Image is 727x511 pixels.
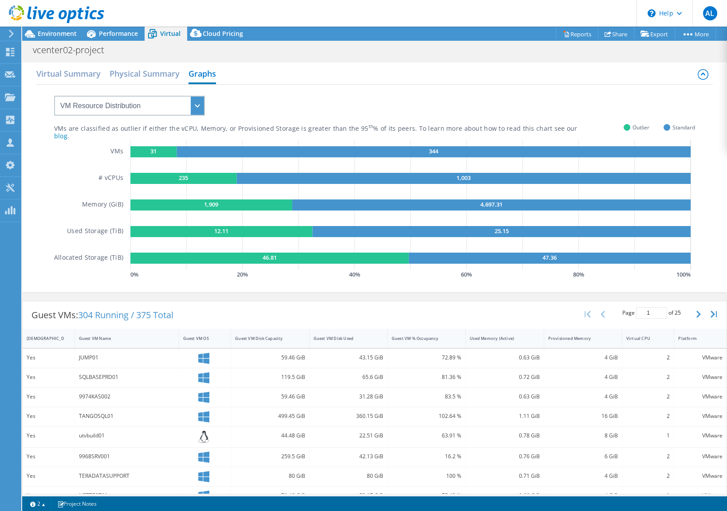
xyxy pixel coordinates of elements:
div: VMware [678,353,723,363]
span: Page of [622,307,681,319]
div: 65.6 GiB [314,372,383,382]
span: Environment [38,29,77,38]
div: JUMP01 [79,353,175,363]
div: VMs are classified as outlier if either the vCPU, Memory, or Provisioned Storage is greater than ... [54,125,624,133]
div: 80 GiB [314,471,383,481]
div: 16.2 % [392,452,461,461]
div: VMware [678,392,723,402]
text: 80 % [573,270,584,278]
div: VMware [678,452,723,461]
div: 0.72 GiB [470,372,539,382]
div: Used Memory (Active) [470,335,529,341]
text: 40 % [349,270,360,278]
a: Share [598,27,634,41]
div: 79.46 GiB [235,491,305,500]
div: Yes [27,471,71,481]
div: 119.5 GiB [235,372,305,382]
div: Yes [27,392,71,402]
div: Guest VM % Occupancy [392,335,451,341]
div: 6 GiB [548,452,618,461]
h2: Physical Summary [110,65,180,82]
h5: # vCPUs [98,173,123,184]
svg: \n [648,9,656,17]
div: 22.51 GiB [314,431,383,441]
div: 4 GiB [548,353,618,363]
h5: Memory (GiB) [82,199,123,211]
div: 4 GiB [548,471,618,481]
text: 25.15 [495,227,509,235]
span: Performance [99,29,138,38]
div: 0.76 GiB [470,452,539,461]
div: 59.46 GiB [235,353,305,363]
text: 0 % [130,270,138,278]
div: Guest VM Disk Used [314,335,373,341]
div: 63.91 % [392,431,461,441]
div: 360.15 GiB [314,411,383,421]
a: More [675,27,716,41]
div: 83.5 % [392,392,461,402]
div: 44.48 GiB [235,431,305,441]
div: 72.89 % [392,353,461,363]
h5: Allocated Storage (TiB) [54,253,123,264]
div: 2 [626,353,670,363]
span: AL [703,6,717,20]
text: 235 [179,174,189,182]
div: Guest VM OS [183,335,216,341]
text: 12.11 [214,227,228,235]
text: 344 [429,147,439,155]
div: utvbuild01 [79,431,175,441]
span: 25 [675,309,681,316]
text: 60 % [461,270,472,278]
a: Export [634,27,675,41]
span: Cloud Pricing [203,29,243,38]
text: 31 [150,147,157,155]
div: 100 % [392,471,461,481]
h2: Graphs [189,65,216,84]
div: Platform [678,335,712,341]
div: VMware [678,491,723,500]
div: 2 [626,392,670,402]
div: 2 [626,372,670,382]
div: TERADATASUPPORT [79,471,175,481]
a: 2 [24,498,51,509]
h1: vcenter02-project [29,45,118,55]
div: 42.13 GiB [314,452,383,461]
text: 1,909 [204,200,219,208]
div: 8 GiB [548,431,618,441]
div: 1.11 GiB [470,411,539,421]
div: 43.15 GiB [314,353,383,363]
span: Standard [672,122,695,133]
div: 53.17 GiB [314,491,383,500]
div: 0.71 GiB [470,471,539,481]
a: Reports [556,27,598,41]
span: Outlier [633,122,649,133]
div: 499.45 GiB [235,411,305,421]
div: 1 [626,431,670,441]
div: 4 GiB [548,491,618,500]
div: 31.28 GiB [314,392,383,402]
div: Virtual CPU [626,335,660,341]
div: 0.63 GiB [470,353,539,363]
div: Provisioned Memory [548,335,607,341]
div: Yes [27,431,71,441]
div: Guest VM Name [79,335,164,341]
sup: th [369,123,373,129]
svg: GaugeChartPercentageAxisTexta [130,270,695,279]
h5: VMs [110,146,123,157]
span: Virtual [160,29,181,38]
div: NETTEST01 [79,491,175,500]
div: 81.36 % [392,372,461,382]
div: 0.66 GiB [470,491,539,500]
div: SQLBASEPRD01 [79,372,175,382]
div: 259.5 GiB [235,452,305,461]
h5: Used Storage (TiB) [67,226,123,237]
div: VMware [678,471,723,481]
div: VMware [678,372,723,382]
text: 1,003 [457,174,471,182]
div: VMware [678,411,723,421]
text: 20 % [237,270,248,278]
div: 0.63 GiB [470,392,539,402]
div: 2 [626,411,670,421]
div: 75.43 % [392,491,461,500]
h2: Virtual Summary [36,65,101,82]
